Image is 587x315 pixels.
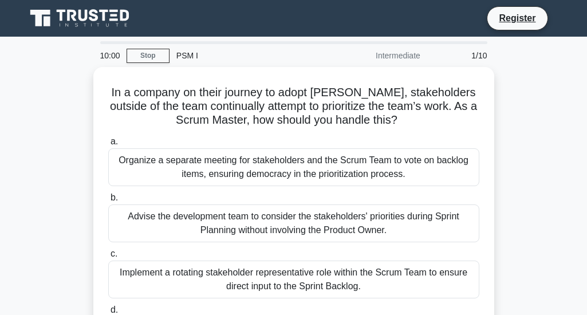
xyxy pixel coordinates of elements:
[111,305,118,314] span: d.
[492,11,542,25] a: Register
[108,261,479,298] div: Implement a rotating stakeholder representative role within the Scrum Team to ensure direct input...
[93,44,127,67] div: 10:00
[107,85,480,128] h5: In a company on their journey to adopt [PERSON_NAME], stakeholders outside of the team continuall...
[111,249,117,258] span: c.
[170,44,327,67] div: PSM I
[111,136,118,146] span: a.
[108,148,479,186] div: Organize a separate meeting for stakeholders and the Scrum Team to vote on backlog items, ensurin...
[111,192,118,202] span: b.
[108,204,479,242] div: Advise the development team to consider the stakeholders' priorities during Sprint Planning witho...
[327,44,427,67] div: Intermediate
[127,49,170,63] a: Stop
[427,44,494,67] div: 1/10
